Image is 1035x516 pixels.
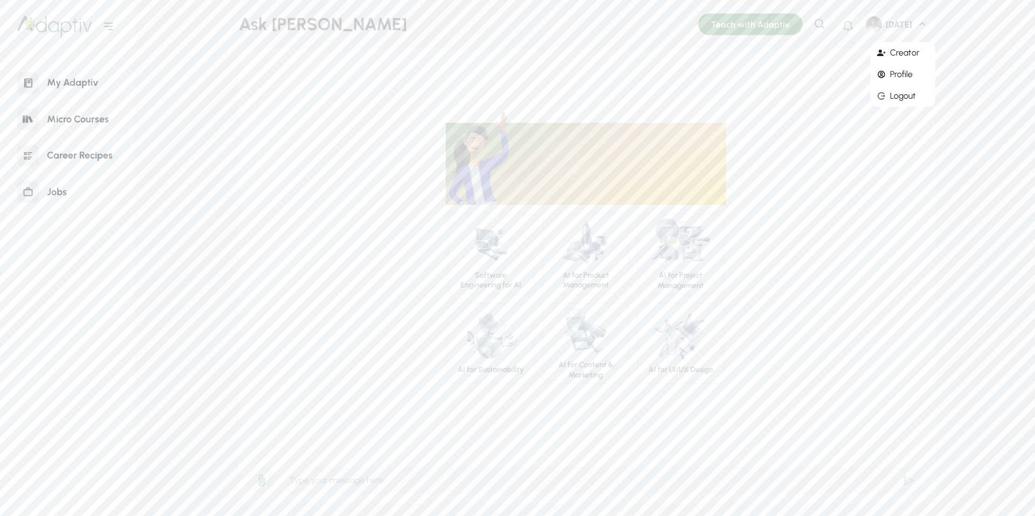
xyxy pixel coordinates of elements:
div: AI for Sustainability [458,365,524,375]
div: AI for Content & Marketing [552,360,620,380]
img: logo.872b5aafeb8bf5856602.png [17,16,92,37]
img: AI for UI/UX Design [648,311,713,361]
input: Type your message here [280,466,924,494]
div: Ask [PERSON_NAME] [239,13,698,36]
img: Software Engineering for AI [466,217,515,266]
div: AI for Product Management [552,271,620,291]
img: AI for Product Management [561,217,611,266]
div: Software Engineering for AI [457,271,525,291]
img: ACg8ocJghmIVxDhmIbE9ehVAfVv2UtOilcdlpmLtjuQkrXRBrTg--ADw=s96-c [866,16,882,32]
div: My Adaptiv [39,71,106,94]
div: Career Recipes [39,144,121,167]
div: Logout [871,85,935,107]
img: AI for Content & Marketing [561,306,610,356]
div: AI for UI/UX Design [648,365,713,375]
div: Jobs [39,181,75,204]
img: AI for Project Management [648,217,713,266]
div: Profile [871,64,935,85]
img: Ada [446,109,511,204]
div: Teach with Adaptiv [698,13,803,35]
img: AI for Sustainability [458,311,524,361]
div: Creator [871,42,935,64]
div: Micro Courses [39,108,117,131]
div: [DATE] [882,19,916,30]
div: AI for Project Management [647,271,715,291]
